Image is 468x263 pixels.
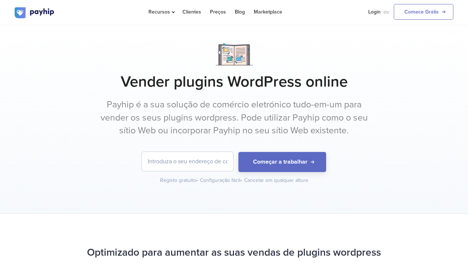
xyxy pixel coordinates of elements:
[160,177,199,184] div: Registo gratuito
[15,243,453,262] h2: Optimizado para aumentar as suas vendas de plugins wordpress
[200,177,243,184] div: Configuração fácil
[238,152,326,172] button: Começar a trabalhar
[15,73,453,91] h1: Vender plugins WordPress online
[240,177,242,183] span: •
[15,7,55,18] img: logo.svg
[216,43,253,65] img: Notebook.png
[196,177,198,183] span: •
[394,4,453,20] a: Comece Grátis
[244,177,308,184] div: Cancelar em qualquer altura
[148,9,174,15] span: Recursos
[97,98,371,137] p: Payhip é a sua solução de comércio eletrónico tudo-em-um para vender os seus plugins wordpress. P...
[142,152,233,171] input: Introduza o seu endereço de correio eletrónico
